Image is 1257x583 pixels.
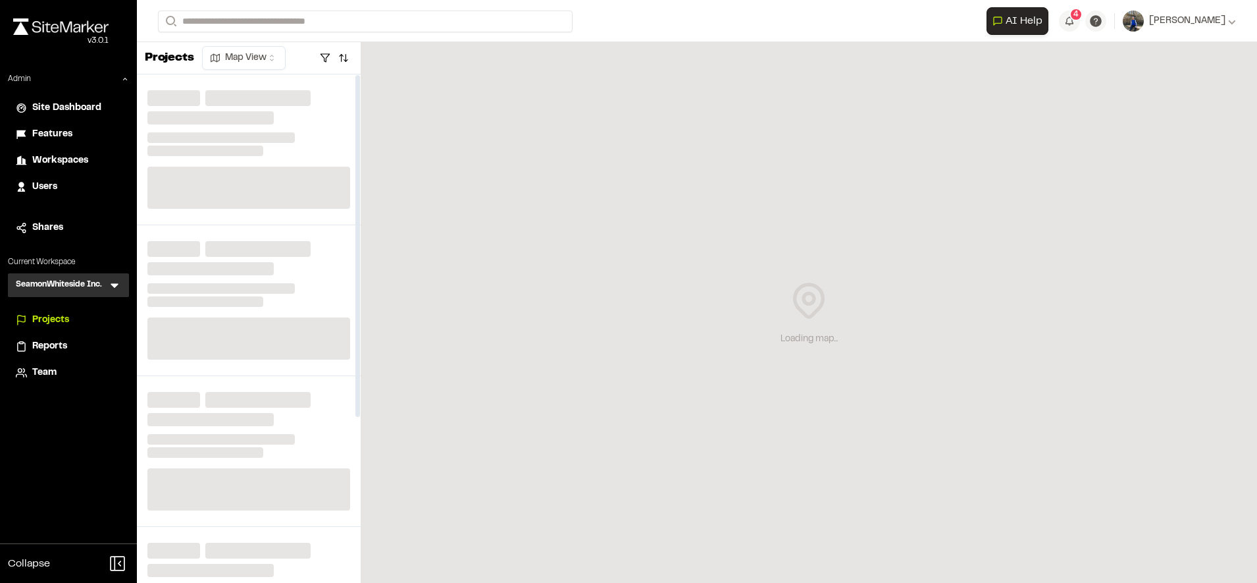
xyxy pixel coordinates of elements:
a: Reports [16,339,121,354]
p: Projects [145,49,194,67]
div: Open AI Assistant [987,7,1054,35]
a: Site Dashboard [16,101,121,115]
a: Projects [16,313,121,327]
div: Oh geez...please don't... [13,35,109,47]
span: Features [32,127,72,142]
img: User [1123,11,1144,32]
span: Users [32,180,57,194]
span: AI Help [1006,13,1042,29]
h3: SeamonWhiteside Inc. [16,279,102,292]
span: Collapse [8,556,50,572]
a: Features [16,127,121,142]
button: Search [158,11,182,32]
p: Admin [8,73,31,85]
span: Projects [32,313,69,327]
button: Open AI Assistant [987,7,1048,35]
a: Workspaces [16,153,121,168]
a: Users [16,180,121,194]
img: rebrand.png [13,18,109,35]
span: Reports [32,339,67,354]
span: Shares [32,221,63,235]
p: Current Workspace [8,256,129,268]
span: [PERSON_NAME] [1149,14,1225,28]
span: Team [32,366,57,380]
button: 4 [1059,11,1080,32]
span: Workspaces [32,153,88,168]
span: 4 [1073,9,1079,20]
span: Site Dashboard [32,101,101,115]
div: Loading map... [781,332,838,347]
a: Team [16,366,121,380]
button: [PERSON_NAME] [1123,11,1236,32]
a: Shares [16,221,121,235]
